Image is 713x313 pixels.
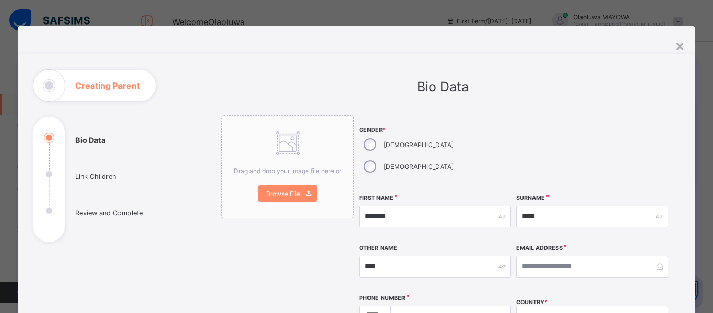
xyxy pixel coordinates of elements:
h1: Creating Parent [75,81,140,90]
label: [DEMOGRAPHIC_DATA] [384,141,454,149]
span: Gender [359,127,511,134]
label: Phone Number [359,295,405,302]
span: Browse File [266,190,300,198]
span: Drag and drop your image file here or [234,167,341,175]
span: COUNTRY [516,299,548,306]
div: × [675,37,685,54]
label: Other Name [359,245,397,251]
label: [DEMOGRAPHIC_DATA] [384,163,454,171]
label: Email Address [516,245,563,251]
label: First Name [359,195,394,201]
span: Bio Data [417,79,469,94]
label: Surname [516,195,545,201]
div: Drag and drop your image file here orBrowse File [221,115,354,218]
